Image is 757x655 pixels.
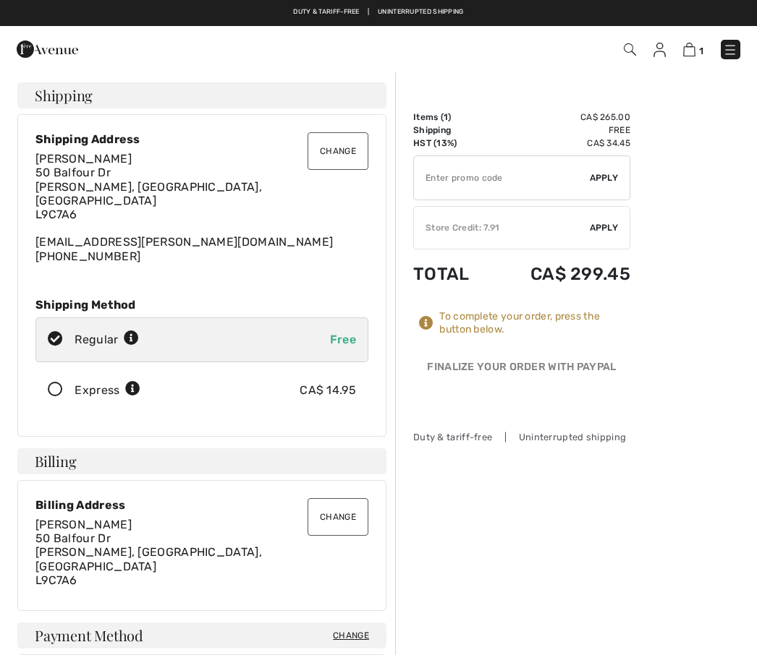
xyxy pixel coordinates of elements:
[491,124,630,137] td: Free
[491,249,630,299] td: CA$ 299.45
[413,124,491,137] td: Shipping
[308,132,368,170] button: Change
[308,498,368,536] button: Change
[413,137,491,150] td: HST (13%)
[683,43,695,56] img: Shopping Bag
[654,43,666,57] img: My Info
[35,498,368,512] div: Billing Address
[590,171,619,184] span: Apply
[300,382,356,399] div: CA$ 14.95
[723,43,737,57] img: Menu
[35,152,132,166] span: [PERSON_NAME]
[35,152,368,263] div: [EMAIL_ADDRESS][PERSON_NAME][DOMAIN_NAME]
[35,249,140,263] a: [PHONE_NUMBER]
[35,88,93,103] span: Shipping
[699,46,703,56] span: 1
[683,40,703,58] a: 1
[590,221,619,234] span: Apply
[413,381,630,414] iframe: PayPal-paypal
[491,137,630,150] td: CA$ 34.45
[35,454,76,468] span: Billing
[624,43,636,56] img: Search
[333,629,369,642] span: Change
[35,628,143,643] span: Payment Method
[491,111,630,124] td: CA$ 265.00
[35,298,368,312] div: Shipping Method
[35,166,262,221] span: 50 Balfour Dr [PERSON_NAME], [GEOGRAPHIC_DATA], [GEOGRAPHIC_DATA] L9C7A6
[17,35,78,64] img: 1ère Avenue
[35,518,132,531] span: [PERSON_NAME]
[17,41,78,55] a: 1ère Avenue
[35,531,262,587] span: 50 Balfour Dr [PERSON_NAME], [GEOGRAPHIC_DATA], [GEOGRAPHIC_DATA] L9C7A6
[413,249,491,299] td: Total
[413,111,491,124] td: Items ( )
[414,156,590,200] input: Promo code
[35,132,368,146] div: Shipping Address
[439,310,630,336] div: To complete your order, press the button below.
[414,221,590,234] div: Store Credit: 7.91
[330,333,356,346] span: Free
[75,331,139,348] div: Regular
[444,112,448,122] span: 1
[413,359,630,381] div: Finalize Your Order with PayPal
[75,382,140,399] div: Express
[413,430,630,444] div: Duty & tariff-free | Uninterrupted shipping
